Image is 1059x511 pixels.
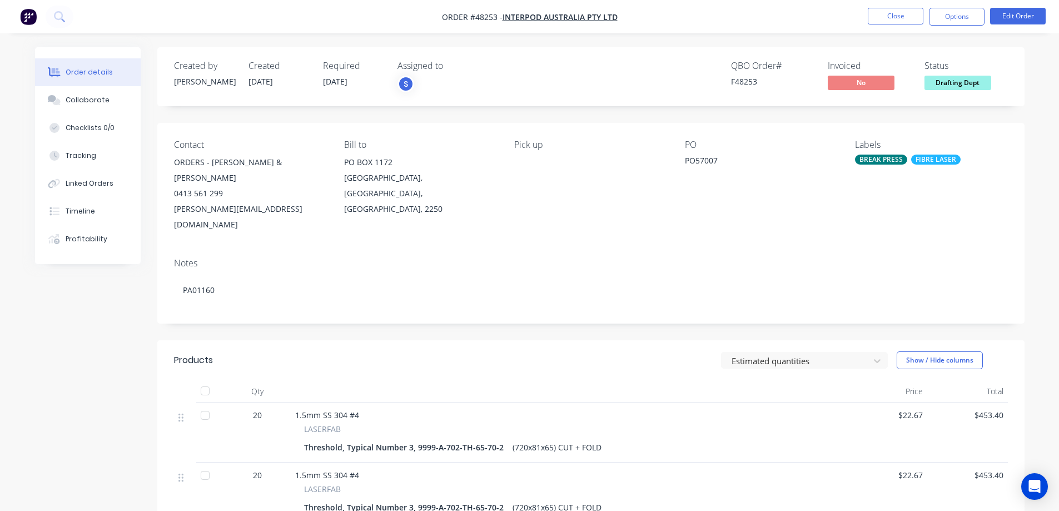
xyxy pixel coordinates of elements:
[295,410,359,420] span: 1.5mm SS 304 #4
[174,155,326,232] div: ORDERS - [PERSON_NAME] & [PERSON_NAME]0413 561 299[PERSON_NAME][EMAIL_ADDRESS][DOMAIN_NAME]
[344,155,496,170] div: PO BOX 1172
[924,61,1008,71] div: Status
[174,155,326,186] div: ORDERS - [PERSON_NAME] & [PERSON_NAME]
[174,273,1008,307] div: PA01160
[35,58,141,86] button: Order details
[35,170,141,197] button: Linked Orders
[929,8,985,26] button: Options
[932,409,1003,421] span: $453.40
[66,123,115,133] div: Checklists 0/0
[911,155,961,165] div: FIBRE LASER
[304,439,508,455] div: Threshold, Typical Number 3, 9999-A-702-TH-65-70-2
[855,140,1007,150] div: Labels
[344,140,496,150] div: Bill to
[397,61,509,71] div: Assigned to
[66,67,113,77] div: Order details
[35,114,141,142] button: Checklists 0/0
[924,76,991,90] span: Drafting Dept
[66,206,95,216] div: Timeline
[174,76,235,87] div: [PERSON_NAME]
[304,423,341,435] span: LASERFAB
[35,225,141,253] button: Profitability
[174,258,1008,269] div: Notes
[508,439,606,455] div: (720x81x65) CUT + FOLD
[224,380,291,403] div: Qty
[35,197,141,225] button: Timeline
[174,354,213,367] div: Products
[731,61,814,71] div: QBO Order #
[35,142,141,170] button: Tracking
[174,61,235,71] div: Created by
[323,61,384,71] div: Required
[323,76,347,87] span: [DATE]
[295,470,359,480] span: 1.5mm SS 304 #4
[1021,473,1048,500] div: Open Intercom Messenger
[35,86,141,114] button: Collaborate
[851,409,923,421] span: $22.67
[344,170,496,217] div: [GEOGRAPHIC_DATA], [GEOGRAPHIC_DATA], [GEOGRAPHIC_DATA], 2250
[855,155,907,165] div: BREAK PRESS
[248,76,273,87] span: [DATE]
[174,201,326,232] div: [PERSON_NAME][EMAIL_ADDRESS][DOMAIN_NAME]
[927,380,1008,403] div: Total
[897,351,983,369] button: Show / Hide columns
[253,409,262,421] span: 20
[66,151,96,161] div: Tracking
[847,380,927,403] div: Price
[685,140,837,150] div: PO
[990,8,1046,24] button: Edit Order
[442,12,503,22] span: Order #48253 -
[828,76,894,90] span: No
[932,469,1003,481] span: $453.40
[868,8,923,24] button: Close
[503,12,618,22] a: INTERPOD AUSTRALIA Pty Ltd
[174,186,326,201] div: 0413 561 299
[66,234,107,244] div: Profitability
[66,95,110,105] div: Collaborate
[174,140,326,150] div: Contact
[514,140,667,150] div: Pick up
[344,155,496,217] div: PO BOX 1172[GEOGRAPHIC_DATA], [GEOGRAPHIC_DATA], [GEOGRAPHIC_DATA], 2250
[253,469,262,481] span: 20
[685,155,824,170] div: PO57007
[828,61,911,71] div: Invoiced
[304,483,341,495] span: LASERFAB
[20,8,37,25] img: Factory
[924,76,991,92] button: Drafting Dept
[66,178,113,188] div: Linked Orders
[397,76,414,92] button: S
[851,469,923,481] span: $22.67
[248,61,310,71] div: Created
[731,76,814,87] div: F48253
